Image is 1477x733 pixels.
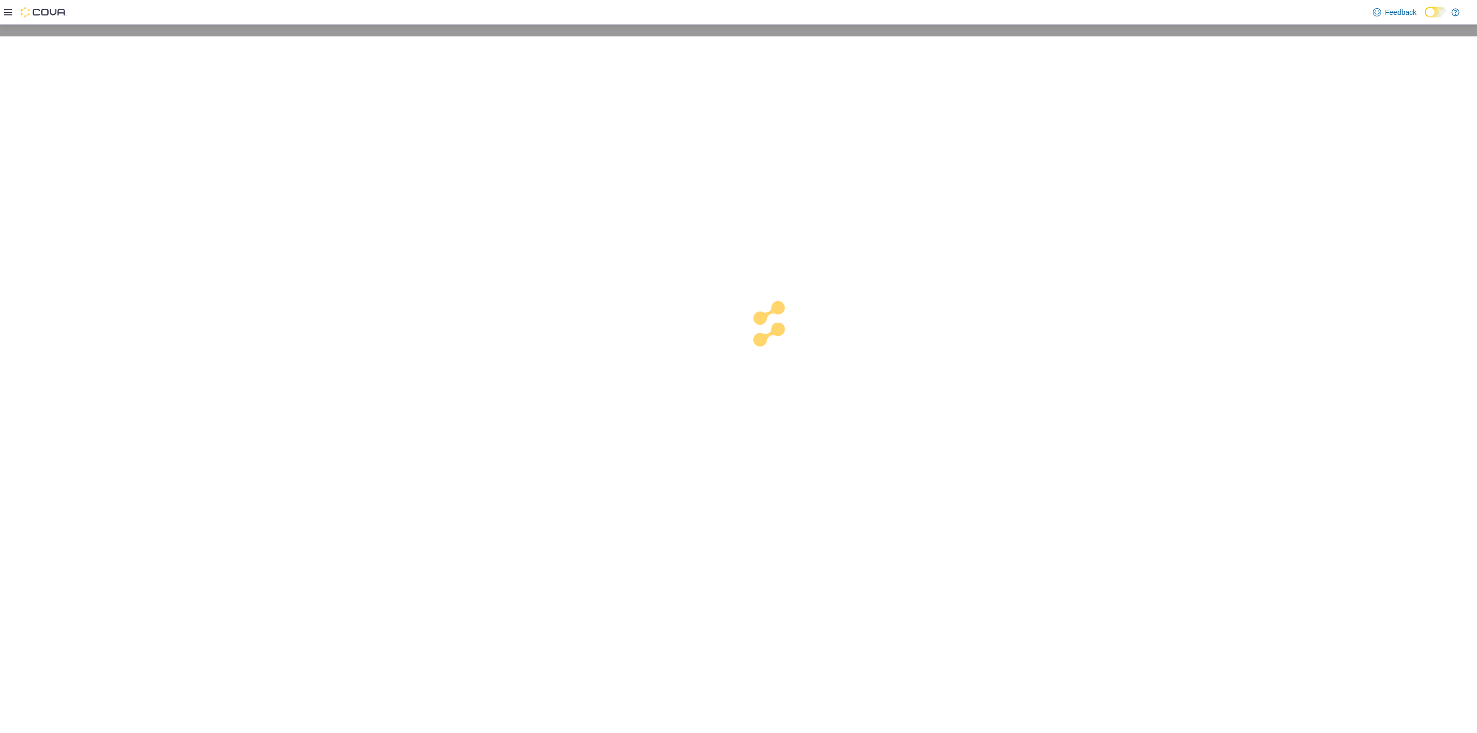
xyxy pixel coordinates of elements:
span: Feedback [1385,7,1416,17]
img: Cova [21,7,67,17]
input: Dark Mode [1425,7,1446,17]
img: cova-loader [738,293,815,370]
a: Feedback [1369,2,1421,23]
span: Dark Mode [1425,17,1425,18]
